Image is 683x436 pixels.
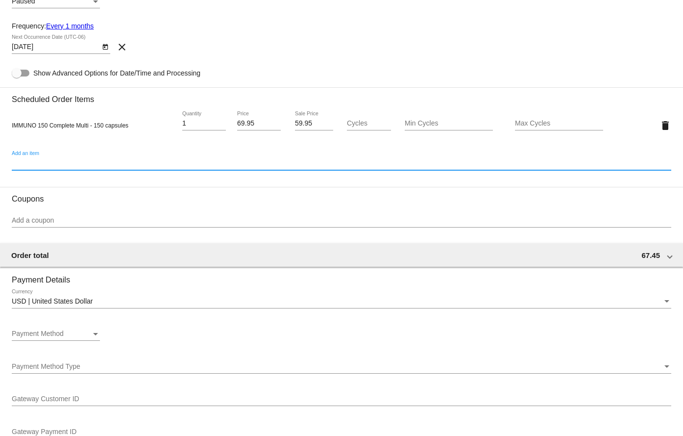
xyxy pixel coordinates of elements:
span: Payment Method [12,330,64,337]
input: Sale Price [295,120,333,128]
h3: Payment Details [12,268,671,284]
input: Add a coupon [12,217,671,225]
button: Open calendar [100,41,110,51]
input: Quantity [182,120,226,128]
mat-select: Payment Method Type [12,363,671,371]
input: Gateway Customer ID [12,395,671,403]
input: Cycles [347,120,390,128]
input: Gateway Payment ID [12,428,671,436]
h3: Scheduled Order Items [12,87,671,104]
input: Max Cycles [515,120,603,128]
span: 67.45 [641,251,660,259]
mat-select: Payment Method [12,330,100,338]
span: IMMUNO 150 Complete Multi - 150 capsules [12,122,128,129]
span: Payment Method Type [12,362,80,370]
a: Every 1 months [46,22,94,30]
input: Next Occurrence Date (UTC-06) [12,43,100,51]
span: Show Advanced Options for Date/Time and Processing [33,68,200,78]
mat-select: Currency [12,298,671,306]
input: Min Cycles [405,120,493,128]
div: Frequency: [12,22,671,30]
mat-icon: delete [659,120,671,131]
span: USD | United States Dollar [12,297,93,305]
input: Price [237,120,281,128]
mat-icon: clear [116,41,128,53]
input: Add an item [12,159,671,167]
span: Order total [11,251,49,259]
h3: Coupons [12,187,671,204]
